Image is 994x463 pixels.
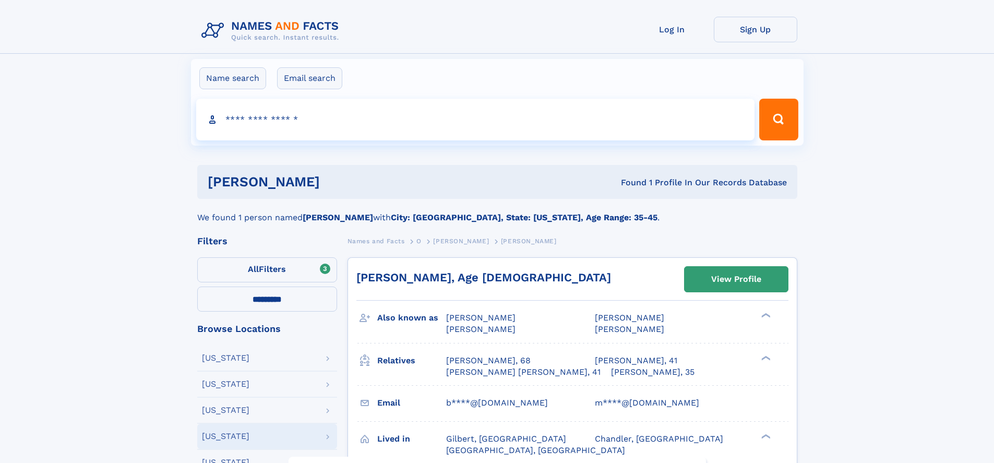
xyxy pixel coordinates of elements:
[611,366,694,378] a: [PERSON_NAME], 35
[202,432,249,441] div: [US_STATE]
[433,234,489,247] a: [PERSON_NAME]
[595,324,664,334] span: [PERSON_NAME]
[759,99,798,140] button: Search Button
[630,17,714,42] a: Log In
[391,212,657,222] b: City: [GEOGRAPHIC_DATA], State: [US_STATE], Age Range: 35-45
[197,17,348,45] img: Logo Names and Facts
[446,366,601,378] a: [PERSON_NAME] [PERSON_NAME], 41
[595,434,723,444] span: Chandler, [GEOGRAPHIC_DATA]
[685,267,788,292] a: View Profile
[303,212,373,222] b: [PERSON_NAME]
[433,238,489,245] span: [PERSON_NAME]
[416,238,422,245] span: O
[202,354,249,362] div: [US_STATE]
[377,430,446,448] h3: Lived in
[197,236,337,246] div: Filters
[208,175,471,188] h1: [PERSON_NAME]
[356,271,611,284] a: [PERSON_NAME], Age [DEMOGRAPHIC_DATA]
[197,324,337,334] div: Browse Locations
[759,433,771,440] div: ❯
[416,234,422,247] a: O
[348,234,405,247] a: Names and Facts
[196,99,755,140] input: search input
[277,67,342,89] label: Email search
[197,199,797,224] div: We found 1 person named with .
[711,267,761,291] div: View Profile
[248,264,259,274] span: All
[377,309,446,327] h3: Also known as
[446,324,516,334] span: [PERSON_NAME]
[202,380,249,388] div: [US_STATE]
[199,67,266,89] label: Name search
[595,313,664,323] span: [PERSON_NAME]
[377,394,446,412] h3: Email
[446,434,566,444] span: Gilbert, [GEOGRAPHIC_DATA]
[446,313,516,323] span: [PERSON_NAME]
[202,406,249,414] div: [US_STATE]
[759,312,771,319] div: ❯
[377,352,446,370] h3: Relatives
[714,17,797,42] a: Sign Up
[501,238,557,245] span: [PERSON_NAME]
[197,257,337,282] label: Filters
[595,355,677,366] a: [PERSON_NAME], 41
[470,177,787,188] div: Found 1 Profile In Our Records Database
[759,354,771,361] div: ❯
[446,355,531,366] a: [PERSON_NAME], 68
[446,445,625,455] span: [GEOGRAPHIC_DATA], [GEOGRAPHIC_DATA]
